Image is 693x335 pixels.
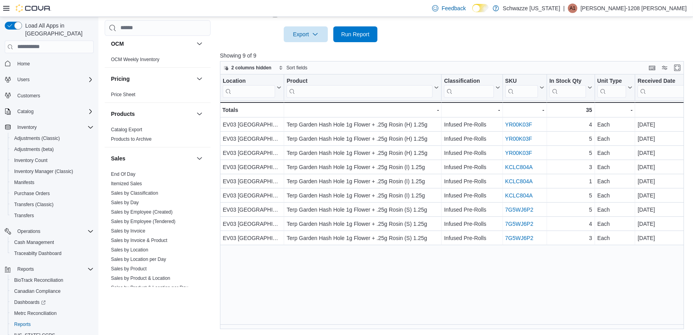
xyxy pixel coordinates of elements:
span: Catalog [17,108,33,115]
div: Terp Garden Hash Hole 1g Flower + .25g Rosin (H) 1.25g [286,134,439,143]
div: Each [597,162,632,172]
button: Pricing [111,74,193,82]
p: [PERSON_NAME]-1208 [PERSON_NAME] [580,4,687,13]
a: 7G5WJ6P2 [505,235,533,241]
div: [DATE] [638,134,691,143]
span: BioTrack Reconciliation [14,277,63,283]
a: Catalog Export [111,127,142,132]
div: 1 [549,177,592,186]
button: Users [2,74,97,85]
button: BioTrack Reconciliation [8,275,97,286]
span: Products to Archive [111,136,152,142]
button: Transfers (Classic) [8,199,97,210]
div: 5 [549,205,592,214]
a: Sales by Invoice [111,228,145,233]
img: Cova [16,4,51,12]
button: OCM [195,39,204,48]
p: Schwazze [US_STATE] [503,4,560,13]
span: Sales by Invoice & Product [111,237,167,243]
div: [DATE] [638,148,691,158]
button: In Stock Qty [549,77,592,97]
input: Dark Mode [472,4,489,12]
button: Operations [14,227,44,236]
div: EV03 [GEOGRAPHIC_DATA] [223,177,281,186]
h3: Products [111,110,135,117]
a: YR00K03F [505,150,532,156]
div: Each [597,134,632,143]
span: Customers [17,93,40,99]
p: | [563,4,565,13]
span: Sales by Product & Location [111,275,170,281]
span: Transfers (Classic) [14,201,54,208]
span: Inventory [14,123,94,132]
span: Sales by Day [111,199,139,205]
span: Dashboards [11,298,94,307]
a: Canadian Compliance [11,287,64,296]
span: Cash Management [14,239,54,246]
button: Products [111,110,193,117]
div: Infused Pre-Rolls [444,177,500,186]
div: OCM [105,54,211,67]
button: Inventory [2,122,97,133]
div: Terp Garden Hash Hole 1g Flower + .25g Rosin (I) 1.25g [286,191,439,200]
span: Inventory Manager (Classic) [14,168,73,175]
a: End Of Day [111,171,135,177]
p: Showing 9 of 9 [220,52,689,60]
div: Terp Garden Hash Hole 1g Flower + .25g Rosin (S) 1.25g [286,205,439,214]
span: Sales by Location [111,246,148,253]
a: Manifests [11,178,37,187]
div: Terp Garden Hash Hole 1g Flower + .25g Rosin (I) 1.25g [286,177,439,186]
div: Sales [105,169,211,305]
div: EV03 [GEOGRAPHIC_DATA] [223,120,281,129]
a: Price Sheet [111,91,135,97]
div: Terp Garden Hash Hole 1g Flower + .25g Rosin (H) 1.25g [286,120,439,129]
div: EV03 [GEOGRAPHIC_DATA] [223,219,281,229]
span: Transfers [11,211,94,220]
button: Catalog [2,106,97,117]
div: Infused Pre-Rolls [444,148,500,158]
div: SKU [505,77,538,85]
a: Metrc Reconciliation [11,309,60,318]
div: EV03 [GEOGRAPHIC_DATA] [223,162,281,172]
a: Cash Management [11,238,57,247]
a: Dashboards [8,297,97,308]
button: Inventory [14,123,40,132]
span: Sales by Invoice [111,227,145,234]
a: Sales by Classification [111,190,158,195]
span: 2 columns hidden [231,65,272,71]
span: Adjustments (beta) [14,146,54,153]
div: EV03 [GEOGRAPHIC_DATA] [223,191,281,200]
div: Infused Pre-Rolls [444,120,500,129]
span: Traceabilty Dashboard [14,250,61,257]
a: OCM Weekly Inventory [111,56,159,62]
button: Product [286,77,439,97]
span: Sales by Employee (Tendered) [111,218,176,224]
div: 5 [549,191,592,200]
a: Transfers (Classic) [11,200,57,209]
a: Sales by Location [111,247,148,252]
div: 35 [549,105,592,115]
div: - [286,105,439,115]
a: Home [14,59,33,69]
div: Infused Pre-Rolls [444,191,500,200]
a: YR00K03F [505,136,532,142]
span: Home [14,59,94,69]
button: Received Date [638,77,691,97]
div: Classification [444,77,493,85]
span: Sales by Employee (Created) [111,208,173,215]
span: Sales by Classification [111,190,158,196]
div: [DATE] [638,177,691,186]
a: Sales by Product & Location [111,275,170,281]
a: Sales by Employee (Created) [111,209,173,214]
span: Metrc Reconciliation [11,309,94,318]
button: Traceabilty Dashboard [8,248,97,259]
button: 2 columns hidden [220,63,275,73]
a: KCLC804A [505,178,532,184]
span: Operations [14,227,94,236]
div: Each [597,120,632,129]
a: Dashboards [11,298,49,307]
button: Export [284,26,328,42]
div: Terp Garden Hash Hole 1g Flower + .25g Rosin (S) 1.25g [286,233,439,243]
a: Sales by Product [111,266,147,271]
div: - [597,105,632,115]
